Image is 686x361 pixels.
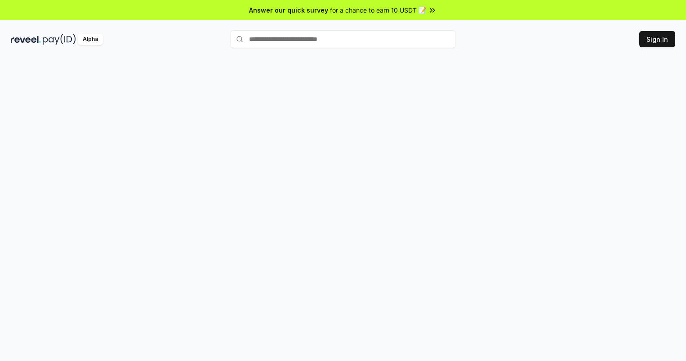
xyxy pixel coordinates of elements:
img: pay_id [43,34,76,45]
img: reveel_dark [11,34,41,45]
button: Sign In [639,31,675,47]
span: for a chance to earn 10 USDT 📝 [330,5,426,15]
span: Answer our quick survey [249,5,328,15]
div: Alpha [78,34,103,45]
